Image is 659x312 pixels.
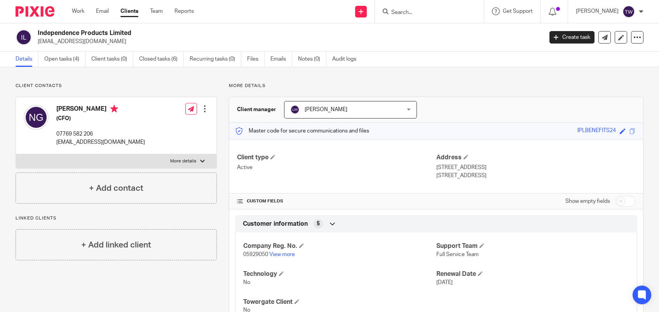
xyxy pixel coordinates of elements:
[549,31,594,44] a: Create task
[16,6,54,17] img: Pixie
[503,9,533,14] span: Get Support
[170,158,196,164] p: More details
[56,115,145,122] h5: (CFO)
[56,130,145,138] p: 07769 582 206
[38,38,538,45] p: [EMAIL_ADDRESS][DOMAIN_NAME]
[150,7,163,15] a: Team
[91,52,133,67] a: Client tasks (0)
[269,252,295,257] a: View more
[391,9,460,16] input: Search
[298,52,326,67] a: Notes (0)
[139,52,184,67] a: Closed tasks (6)
[96,7,109,15] a: Email
[56,105,145,115] h4: [PERSON_NAME]
[243,298,436,306] h4: Towergate Client
[237,198,436,204] h4: CUSTOM FIELDS
[174,7,194,15] a: Reports
[622,5,635,18] img: svg%3E
[436,164,635,171] p: [STREET_ADDRESS]
[243,252,268,257] span: 05929050
[120,7,138,15] a: Clients
[237,164,436,171] p: Active
[243,270,436,278] h4: Technology
[577,127,616,136] div: IPLBENEFITS24
[436,242,629,250] h4: Support Team
[110,105,118,113] i: Primary
[44,52,85,67] a: Open tasks (4)
[436,270,629,278] h4: Renewal Date
[38,29,438,37] h2: Independence Products Limited
[16,29,32,45] img: svg%3E
[290,105,300,114] img: svg%3E
[436,172,635,180] p: [STREET_ADDRESS]
[436,280,453,285] span: [DATE]
[16,52,38,67] a: Details
[89,182,143,194] h4: + Add contact
[237,153,436,162] h4: Client type
[190,52,241,67] a: Recurring tasks (0)
[565,197,610,205] label: Show empty fields
[243,280,250,285] span: No
[576,7,619,15] p: [PERSON_NAME]
[436,252,479,257] span: Full Service Team
[436,153,635,162] h4: Address
[24,105,49,130] img: svg%3E
[270,52,292,67] a: Emails
[237,106,276,113] h3: Client manager
[72,7,84,15] a: Work
[229,83,643,89] p: More details
[16,83,217,89] p: Client contacts
[243,220,308,228] span: Customer information
[16,215,217,221] p: Linked clients
[332,52,362,67] a: Audit logs
[247,52,265,67] a: Files
[56,138,145,146] p: [EMAIL_ADDRESS][DOMAIN_NAME]
[243,242,436,250] h4: Company Reg. No.
[317,220,320,228] span: 5
[235,127,369,135] p: Master code for secure communications and files
[305,107,347,112] span: [PERSON_NAME]
[81,239,151,251] h4: + Add linked client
